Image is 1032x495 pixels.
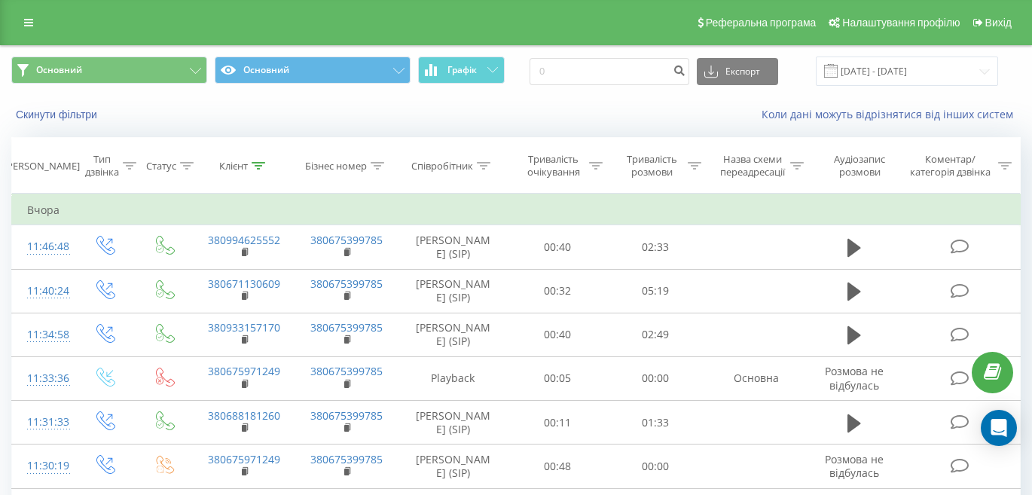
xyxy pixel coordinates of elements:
[842,17,960,29] span: Налаштування профілю
[825,364,884,392] span: Розмова не відбулась
[27,451,60,481] div: 11:30:19
[208,320,280,335] a: 380933157170
[27,408,60,437] div: 11:31:33
[310,452,383,466] a: 380675399785
[27,320,60,350] div: 11:34:58
[508,356,606,400] td: 00:05
[208,452,280,466] a: 380675971249
[821,153,899,179] div: Аудіозапис розмови
[906,153,994,179] div: Коментар/категорія дзвінка
[4,160,80,173] div: [PERSON_NAME]
[606,269,705,313] td: 05:19
[411,160,473,173] div: Співробітник
[208,233,280,247] a: 380994625552
[825,452,884,480] span: Розмова не відбулась
[27,364,60,393] div: 11:33:36
[398,269,508,313] td: [PERSON_NAME] (SIP)
[208,408,280,423] a: 380688181260
[36,64,82,76] span: Основний
[530,58,689,85] input: Пошук за номером
[606,356,705,400] td: 00:00
[310,320,383,335] a: 380675399785
[11,108,105,121] button: Скинути фільтри
[447,65,477,75] span: Графік
[305,160,367,173] div: Бізнес номер
[398,356,508,400] td: Playback
[398,225,508,269] td: [PERSON_NAME] (SIP)
[719,153,786,179] div: Назва схеми переадресації
[398,313,508,356] td: [PERSON_NAME] (SIP)
[310,408,383,423] a: 380675399785
[620,153,684,179] div: Тривалість розмови
[85,153,119,179] div: Тип дзвінка
[398,445,508,488] td: [PERSON_NAME] (SIP)
[27,277,60,306] div: 11:40:24
[398,401,508,445] td: [PERSON_NAME] (SIP)
[508,401,606,445] td: 00:11
[981,410,1017,446] div: Open Intercom Messenger
[606,401,705,445] td: 01:33
[208,364,280,378] a: 380675971249
[521,153,585,179] div: Тривалість очікування
[705,356,808,400] td: Основна
[418,57,505,84] button: Графік
[508,225,606,269] td: 00:40
[27,232,60,261] div: 11:46:48
[508,313,606,356] td: 00:40
[11,57,207,84] button: Основний
[508,269,606,313] td: 00:32
[310,233,383,247] a: 380675399785
[508,445,606,488] td: 00:48
[606,445,705,488] td: 00:00
[985,17,1012,29] span: Вихід
[219,160,248,173] div: Клієнт
[706,17,817,29] span: Реферальна програма
[606,313,705,356] td: 02:49
[310,277,383,291] a: 380675399785
[208,277,280,291] a: 380671130609
[310,364,383,378] a: 380675399785
[762,107,1021,121] a: Коли дані можуть відрізнятися вiд інших систем
[697,58,778,85] button: Експорт
[146,160,176,173] div: Статус
[12,195,1021,225] td: Вчора
[606,225,705,269] td: 02:33
[215,57,411,84] button: Основний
